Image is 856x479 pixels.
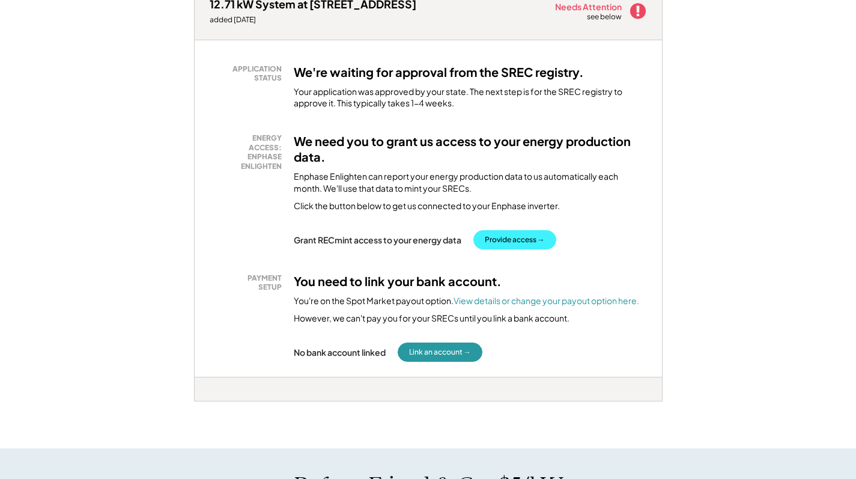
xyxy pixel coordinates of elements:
a: View details or change your payout option here. [454,295,639,306]
div: see below [587,12,623,22]
div: No bank account linked [294,347,386,358]
div: You're on the Spot Market payout option. [294,295,639,307]
div: added [DATE] [210,15,416,25]
button: Provide access → [473,230,556,249]
div: Your application was approved by your state. The next step is for the SREC registry to approve it... [294,86,647,109]
div: Enphase Enlighten can report your energy production data to us automatically each month. We'll us... [294,171,647,194]
div: PAYMENT SETUP [216,273,282,292]
h3: We're waiting for approval from the SREC registry. [294,64,584,80]
div: However, we can't pay you for your SRECs until you link a bank account. [294,313,569,325]
div: APPLICATION STATUS [216,64,282,83]
button: Link an account → [398,343,482,362]
div: jkhegdtr - VA Distributed [194,401,234,406]
h3: You need to link your bank account. [294,273,502,289]
div: Grant RECmint access to your energy data [294,234,461,245]
div: Needs Attention [555,2,623,11]
h3: We need you to grant us access to your energy production data. [294,133,647,165]
div: ENERGY ACCESS: ENPHASE ENLIGHTEN [216,133,282,171]
div: Click the button below to get us connected to your Enphase inverter. [294,200,560,212]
